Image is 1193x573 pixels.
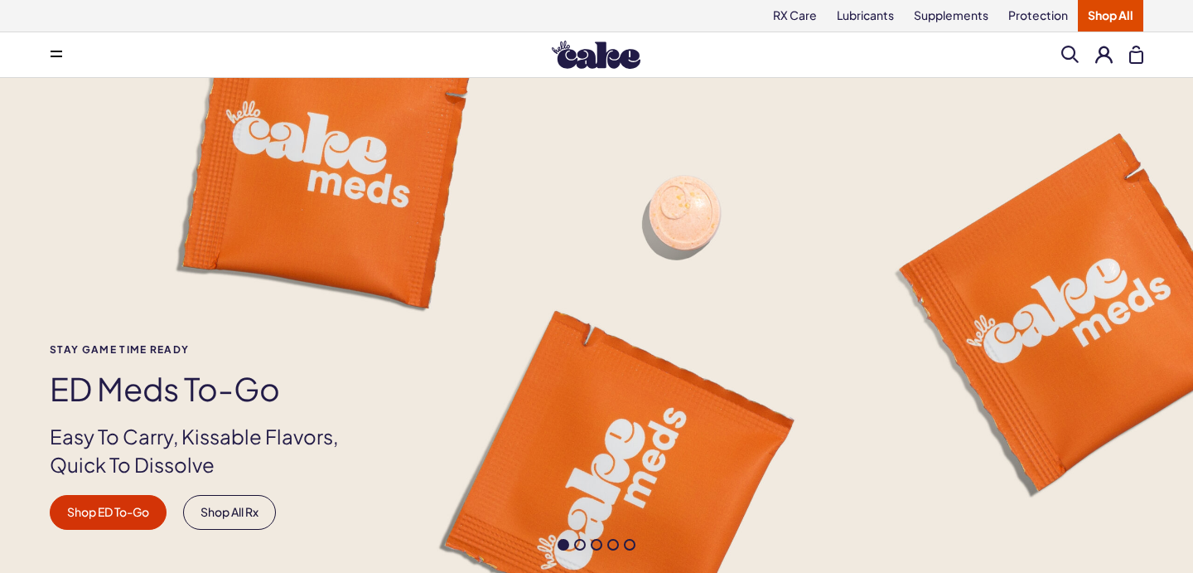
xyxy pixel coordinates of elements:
[183,495,276,530] a: Shop All Rx
[50,344,366,355] span: Stay Game time ready
[50,423,366,478] p: Easy To Carry, Kissable Flavors, Quick To Dissolve
[50,495,167,530] a: Shop ED To-Go
[552,41,640,69] img: Hello Cake
[50,371,366,406] h1: ED Meds to-go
